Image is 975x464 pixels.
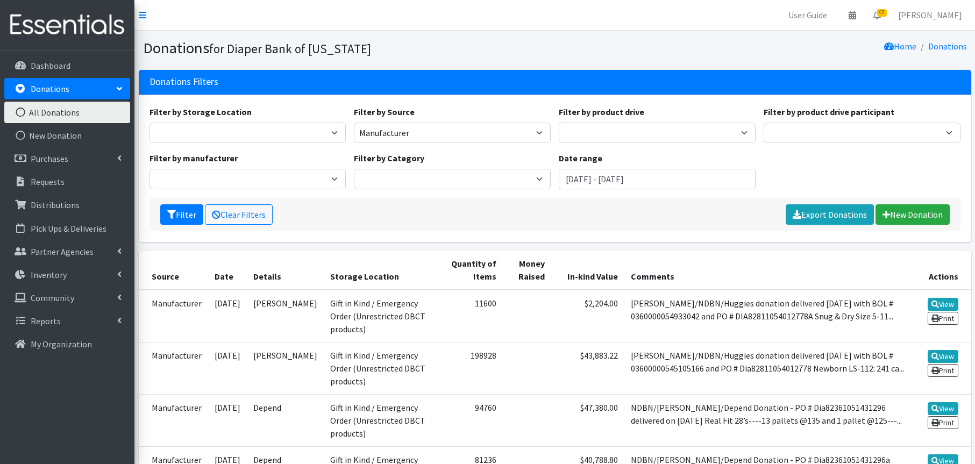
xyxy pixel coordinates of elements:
[624,342,911,394] td: [PERSON_NAME]/NDBN/Huggies donation delivered [DATE] with BOL # 03600000545105166 and PO # Dia828...
[928,364,958,377] a: Print
[4,310,130,332] a: Reports
[31,339,92,349] p: My Organization
[551,290,624,342] td: $2,204.00
[884,41,916,52] a: Home
[928,312,958,325] a: Print
[208,290,247,342] td: [DATE]
[4,78,130,99] a: Donations
[205,204,273,225] a: Clear Filters
[865,4,889,26] a: 65
[143,39,551,58] h1: Donations
[559,169,756,189] input: January 1, 2011 - December 31, 2011
[928,350,958,363] a: View
[247,394,324,446] td: Depend
[4,171,130,192] a: Requests
[324,342,444,394] td: Gift in Kind / Emergency Order (Unrestricted DBCT products)
[928,298,958,311] a: View
[444,394,503,446] td: 94760
[4,194,130,216] a: Distributions
[247,251,324,290] th: Details
[247,342,324,394] td: [PERSON_NAME]
[444,251,503,290] th: Quantity of Items
[4,241,130,262] a: Partner Agencies
[889,4,971,26] a: [PERSON_NAME]
[876,204,950,225] a: New Donation
[551,342,624,394] td: $43,883.22
[624,251,911,290] th: Comments
[551,394,624,446] td: $47,380.00
[4,125,130,146] a: New Donation
[354,105,415,118] label: Filter by Source
[928,41,967,52] a: Donations
[324,394,444,446] td: Gift in Kind / Emergency Order (Unrestricted DBCT products)
[31,223,106,234] p: Pick Ups & Deliveries
[324,251,444,290] th: Storage Location
[624,394,911,446] td: NDBN/[PERSON_NAME]/Depend Donation - PO # Dia82361051431296 delivered on [DATE] Real Fit 28’s----...
[31,83,69,94] p: Donations
[31,269,67,280] p: Inventory
[139,342,208,394] td: Manufacturer
[928,402,958,415] a: View
[208,394,247,446] td: [DATE]
[764,105,894,118] label: Filter by product drive participant
[877,9,887,17] span: 65
[4,264,130,285] a: Inventory
[444,290,503,342] td: 11600
[31,316,61,326] p: Reports
[4,55,130,76] a: Dashboard
[559,152,602,165] label: Date range
[559,105,644,118] label: Filter by product drive
[31,60,70,71] p: Dashboard
[4,102,130,123] a: All Donations
[31,199,80,210] p: Distributions
[208,251,247,290] th: Date
[4,7,130,43] img: HumanEssentials
[503,251,551,290] th: Money Raised
[786,204,874,225] a: Export Donations
[4,218,130,239] a: Pick Ups & Deliveries
[4,287,130,309] a: Community
[208,342,247,394] td: [DATE]
[928,416,958,429] a: Print
[150,105,252,118] label: Filter by Storage Location
[209,41,371,56] small: for Diaper Bank of [US_STATE]
[444,342,503,394] td: 198928
[139,251,208,290] th: Source
[139,290,208,342] td: Manufacturer
[551,251,624,290] th: In-kind Value
[4,333,130,355] a: My Organization
[780,4,836,26] a: User Guide
[354,152,424,165] label: Filter by Category
[31,153,68,164] p: Purchases
[31,292,74,303] p: Community
[324,290,444,342] td: Gift in Kind / Emergency Order (Unrestricted DBCT products)
[624,290,911,342] td: [PERSON_NAME]/NDBN/Huggies donation delivered [DATE] with BOL # 0360000054933042 and PO # DIA8281...
[911,251,971,290] th: Actions
[139,394,208,446] td: Manufacturer
[160,204,203,225] button: Filter
[31,176,65,187] p: Requests
[247,290,324,342] td: [PERSON_NAME]
[150,152,238,165] label: Filter by manufacturer
[4,148,130,169] a: Purchases
[150,76,218,88] h3: Donations Filters
[31,246,94,257] p: Partner Agencies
